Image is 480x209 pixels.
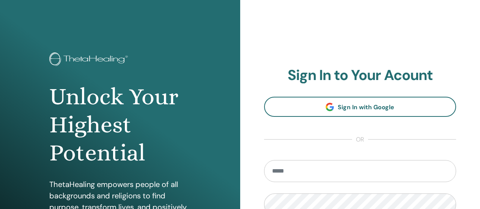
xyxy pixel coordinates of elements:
span: or [352,135,368,144]
h2: Sign In to Your Acount [264,67,456,84]
span: Sign In with Google [338,103,394,111]
h1: Unlock Your Highest Potential [49,83,190,167]
a: Sign In with Google [264,97,456,117]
